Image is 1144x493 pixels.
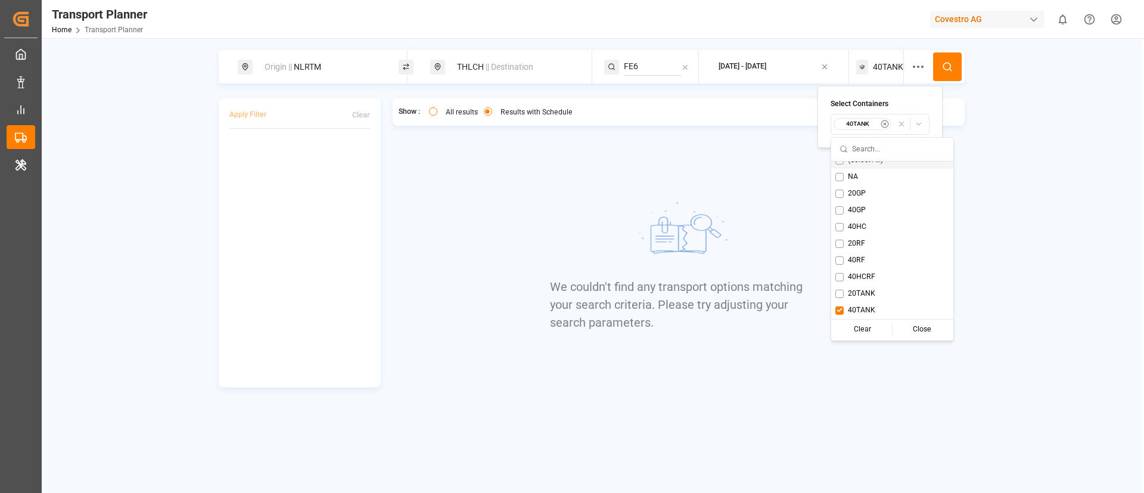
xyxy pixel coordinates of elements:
[852,138,945,161] input: Search...
[1076,6,1103,33] button: Help Center
[399,107,420,117] span: Show :
[848,305,875,316] span: 40TANK
[589,188,768,278] img: No results
[831,162,953,340] div: Suggestions
[446,108,478,116] label: All results
[873,61,903,73] span: 40TANK
[257,56,386,78] div: NLRTM
[624,58,682,76] input: Search Service String
[486,62,533,72] span: || Destination
[848,222,866,232] span: 40HC
[930,8,1049,30] button: Covestro AG
[848,272,875,283] span: 40HCRF
[848,188,866,199] span: 20GP
[848,205,866,216] span: 40GP
[500,108,573,116] label: Results with Schedule
[1049,6,1076,33] button: show 0 new notifications
[848,172,858,182] span: NA
[706,55,841,79] button: [DATE] - [DATE]
[848,289,875,299] span: 20TANK
[352,110,370,120] div: Clear
[834,321,893,338] div: Clear
[52,26,71,34] a: Home
[831,114,929,135] button: 40TANK
[352,104,370,125] button: Clear
[930,11,1044,28] div: Covestro AG
[831,99,929,110] h4: Select Containers
[837,120,879,128] small: 40TANK
[719,61,766,72] div: [DATE] - [DATE]
[893,321,952,338] div: Close
[52,5,147,23] div: Transport Planner
[848,255,865,266] span: 40RF
[550,278,807,331] p: We couldn't find any transport options matching your search criteria. Please try adjusting your s...
[848,238,865,249] span: 20RF
[265,62,292,72] span: Origin ||
[450,56,579,78] div: THLCH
